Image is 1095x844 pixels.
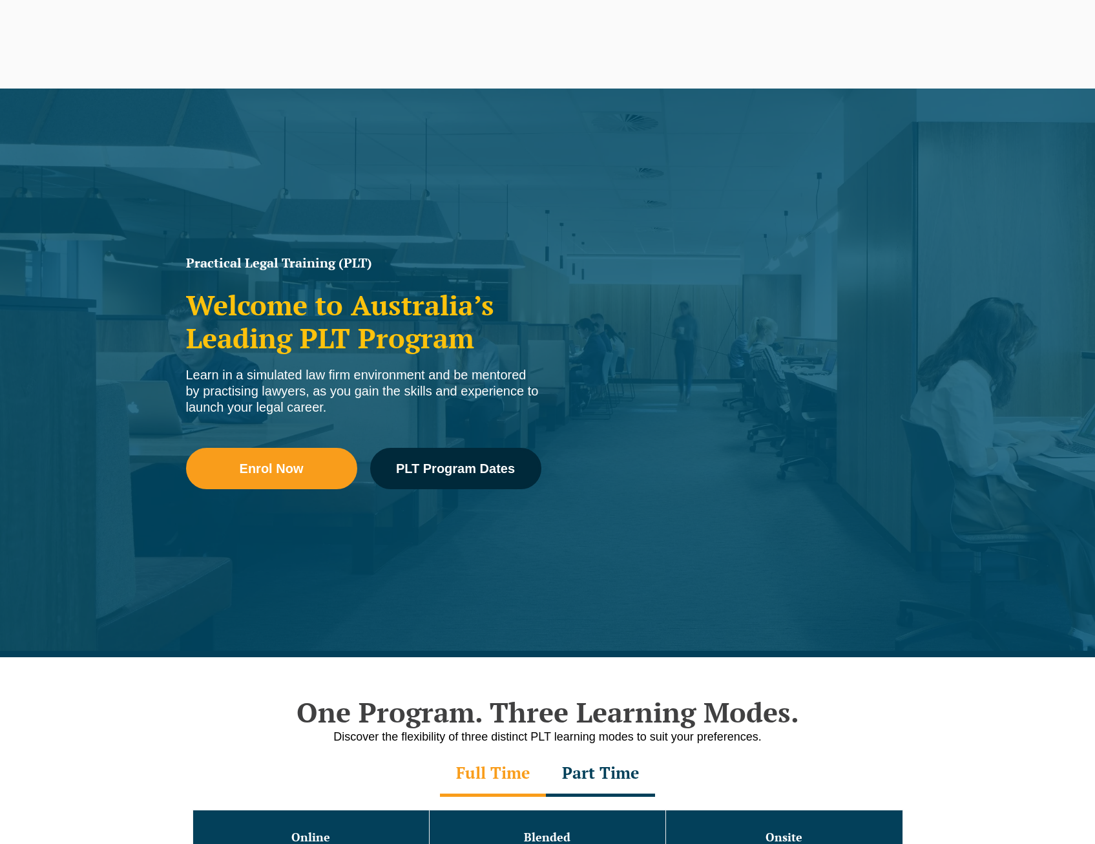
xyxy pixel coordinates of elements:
[186,257,541,269] h1: Practical Legal Training (PLT)
[396,462,515,475] span: PLT Program Dates
[186,448,357,489] a: Enrol Now
[370,448,541,489] a: PLT Program Dates
[667,831,901,844] h3: Onsite
[186,289,541,354] h2: Welcome to Australia’s Leading PLT Program
[546,752,655,797] div: Part Time
[431,831,664,844] h3: Blended
[240,462,304,475] span: Enrol Now
[180,696,916,728] h2: One Program. Three Learning Modes.
[194,831,428,844] h3: Online
[440,752,546,797] div: Full Time
[180,729,916,745] p: Discover the flexibility of three distinct PLT learning modes to suit your preferences.
[186,367,541,416] div: Learn in a simulated law firm environment and be mentored by practising lawyers, as you gain the ...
